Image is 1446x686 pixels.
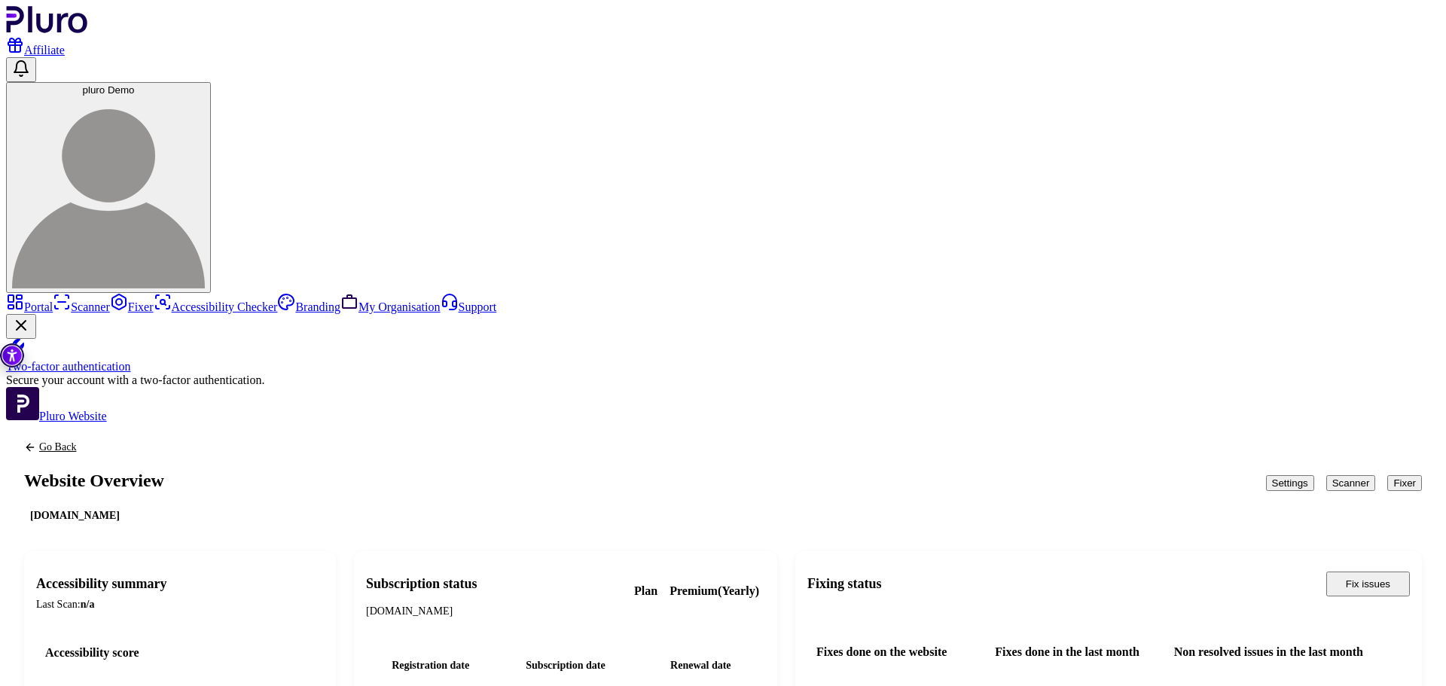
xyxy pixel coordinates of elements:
[154,300,278,313] a: Accessibility Checker
[807,575,882,593] h2: Fixing status
[6,373,1440,387] div: Secure your account with a two-factor authentication.
[664,581,765,602] span: premium (yearly)
[1174,643,1401,661] h3: Non resolved issues in the last month
[366,575,616,593] h2: Subscription status
[6,339,1440,373] a: Two-factor authentication
[6,82,211,293] button: pluro Demopluro Demo
[12,96,205,288] img: pluro Demo
[441,300,497,313] a: Support
[24,441,164,453] a: Back to previous screen
[366,604,616,619] div: [DOMAIN_NAME]
[6,23,88,35] a: Logo
[816,643,968,661] h3: Fixes done on the website
[6,44,65,56] a: Affiliate
[83,84,135,96] span: pluro Demo
[6,300,53,313] a: Portal
[36,596,324,614] div: Last Scan:
[24,508,126,524] div: [DOMAIN_NAME]
[45,644,315,662] h3: Accessibility score
[1326,572,1410,596] button: Fix issues
[1266,475,1314,491] button: Settings
[24,471,164,489] h1: Website Overview
[507,657,624,675] h3: Subscription date
[634,581,765,602] div: Plan
[110,300,154,313] a: Fixer
[340,300,441,313] a: My Organisation
[36,575,324,593] h2: Accessibility summary
[53,300,110,313] a: Scanner
[1326,475,1376,491] button: Scanner
[6,360,1440,373] div: Two-factor authentication
[1387,475,1422,491] button: Fixer
[642,657,759,675] h3: Renewal date
[81,599,95,610] span: n/a
[6,57,36,82] button: Open notifications, you have 0 new notifications
[372,657,489,675] h3: Registration date
[277,300,340,313] a: Branding
[6,293,1440,423] aside: Sidebar menu
[995,643,1146,661] h3: Fixes done in the last month
[6,410,107,422] a: Open Pluro Website
[6,314,36,339] button: Close Two-factor authentication notification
